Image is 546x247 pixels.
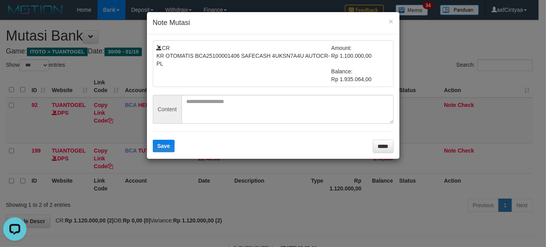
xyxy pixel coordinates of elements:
button: Open LiveChat chat widget [3,3,27,27]
h4: Note Mutasi [153,18,394,28]
td: Amount: Rp 1.100.000,00 Balance: Rp 1.935.064,00 [331,44,390,83]
span: Save [157,143,170,149]
button: × [389,17,393,25]
td: CR KR OTOMATIS BCA25100001406 SAFECASH 4UKSN7A4U AUTOCR-PL [157,44,332,83]
button: Save [153,140,175,152]
span: Content [153,95,182,124]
